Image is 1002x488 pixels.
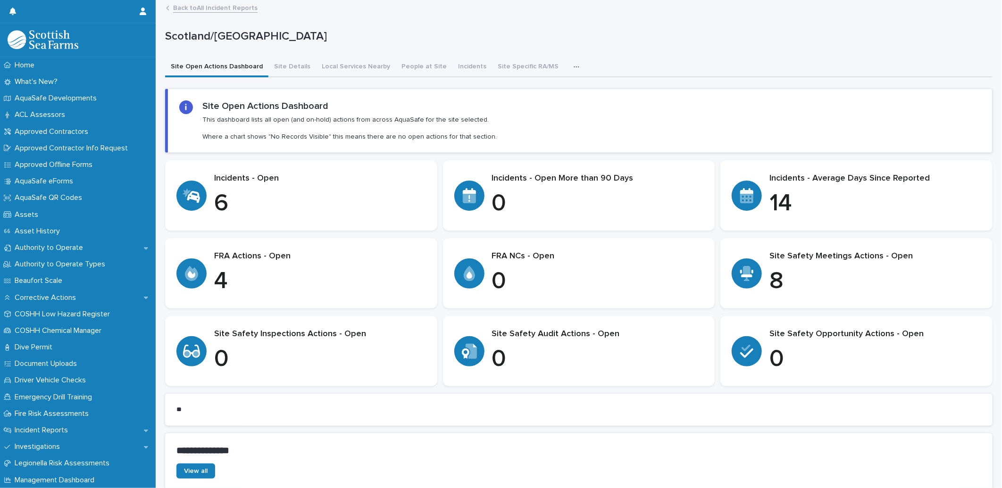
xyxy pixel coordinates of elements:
a: View all [176,463,215,479]
button: Incidents [452,58,492,77]
img: bPIBxiqnSb2ggTQWdOVV [8,30,78,49]
p: Beaufort Scale [11,276,70,285]
p: Site Safety Opportunity Actions - Open [769,329,981,339]
p: Approved Contractor Info Request [11,144,135,153]
p: Incidents - Open [214,174,426,184]
p: What's New? [11,77,65,86]
p: Incidents - Average Days Since Reported [769,174,981,184]
p: Incidents - Open More than 90 Days [492,174,704,184]
p: Management Dashboard [11,476,102,485]
p: 4 [214,267,426,296]
p: 0 [492,190,704,218]
p: Incident Reports [11,426,75,435]
p: COSHH Chemical Manager [11,326,109,335]
p: FRA NCs - Open [492,251,704,262]
p: Legionella Risk Assessments [11,459,117,468]
p: Approved Contractors [11,127,96,136]
p: ACL Assessors [11,110,73,119]
p: 0 [769,345,981,373]
p: Authority to Operate Types [11,260,113,269]
p: 0 [214,345,426,373]
span: View all [184,468,208,474]
p: 0 [492,267,704,296]
p: 6 [214,190,426,218]
p: COSHH Low Hazard Register [11,310,117,319]
p: Scotland/[GEOGRAPHIC_DATA] [165,30,989,43]
p: 14 [769,190,981,218]
a: Back toAll Incident Reports [173,2,258,13]
p: Emergency Drill Training [11,393,100,402]
p: Asset History [11,227,67,236]
p: This dashboard lists all open (and on-hold) actions from across AquaSafe for the site selected. W... [202,116,497,141]
p: 8 [769,267,981,296]
p: 0 [492,345,704,373]
p: Approved Offline Forms [11,160,100,169]
p: AquaSafe Developments [11,94,104,103]
button: Site Details [268,58,316,77]
p: Document Uploads [11,359,84,368]
p: Site Safety Meetings Actions - Open [769,251,981,262]
p: Corrective Actions [11,293,83,302]
h2: Site Open Actions Dashboard [202,100,328,112]
p: Site Safety Inspections Actions - Open [214,329,426,339]
p: Assets [11,210,46,219]
p: AquaSafe QR Codes [11,193,90,202]
button: People at Site [396,58,452,77]
button: Site Open Actions Dashboard [165,58,268,77]
p: Authority to Operate [11,243,91,252]
p: Driver Vehicle Checks [11,376,93,385]
p: Home [11,61,42,70]
p: Investigations [11,442,67,451]
button: Local Services Nearby [316,58,396,77]
p: AquaSafe eForms [11,177,81,186]
p: Dive Permit [11,343,60,352]
p: Site Safety Audit Actions - Open [492,329,704,339]
button: Site Specific RA/MS [492,58,564,77]
p: Fire Risk Assessments [11,409,96,418]
p: FRA Actions - Open [214,251,426,262]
